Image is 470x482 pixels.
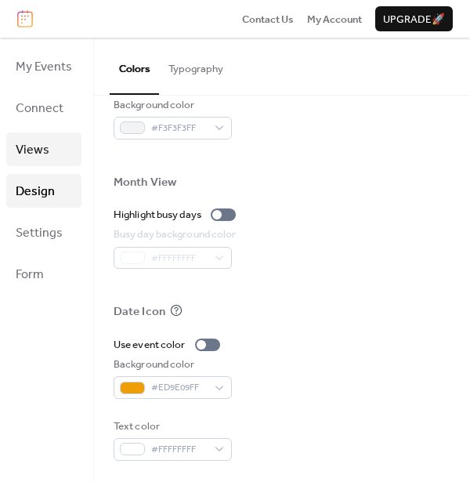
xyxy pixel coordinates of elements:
a: Contact Us [242,11,294,27]
div: Month View [114,175,176,190]
a: Design [6,174,81,208]
span: Contact Us [242,12,294,27]
button: Typography [159,38,233,92]
span: Views [16,138,49,162]
div: Background color [114,97,229,113]
a: My Events [6,49,81,83]
a: Views [6,132,81,166]
img: logo [17,10,33,27]
span: My Events [16,55,72,79]
a: My Account [307,11,362,27]
span: Connect [16,96,63,121]
div: Background color [114,357,229,372]
div: Use event color [114,337,186,353]
span: #FFFFFFFF [151,442,207,458]
span: Upgrade 🚀 [383,12,445,27]
span: #F3F3F3FF [151,121,207,136]
span: Design [16,179,55,204]
div: Date Icon [114,304,165,320]
div: Text color [114,419,229,434]
button: Colors [110,38,159,94]
span: Form [16,263,44,287]
span: Settings [16,221,63,245]
button: Upgrade🚀 [375,6,453,31]
div: Highlight busy days [114,207,201,223]
a: Form [6,257,81,291]
div: Busy day background color [114,227,237,242]
span: #ED9E09FF [151,380,207,396]
span: My Account [307,12,362,27]
a: Settings [6,216,81,249]
a: Connect [6,91,81,125]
